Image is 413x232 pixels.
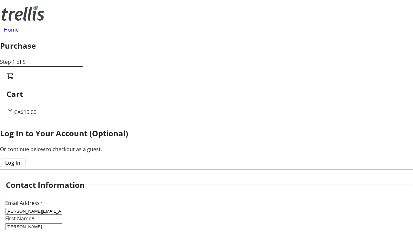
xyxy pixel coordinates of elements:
span: CA$10.00 [14,109,36,116]
label: First Name* [5,215,35,222]
span: Log In [5,159,20,167]
div: CartCA$10.00 [6,72,407,116]
h2: Cart [6,88,407,100]
h2: Contact Information [6,179,85,191]
label: Email Address* [5,199,43,207]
